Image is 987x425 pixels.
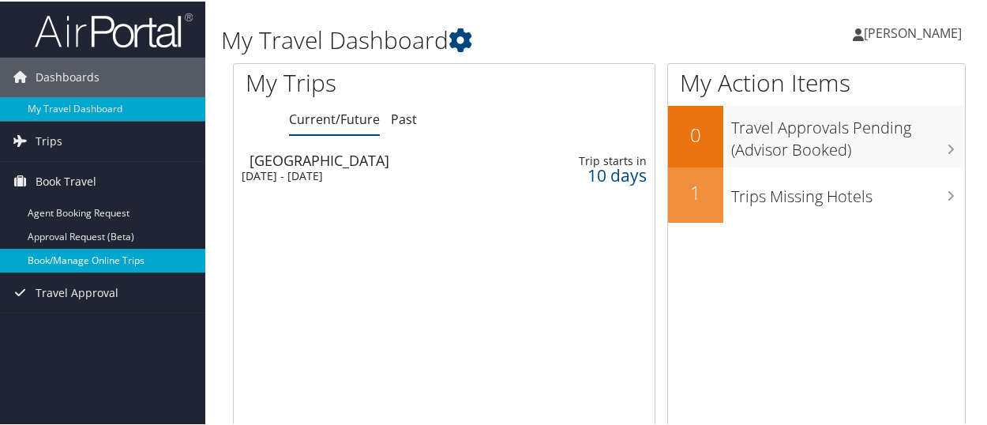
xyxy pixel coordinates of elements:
h1: My Trips [246,65,467,98]
a: 1Trips Missing Hotels [668,166,965,221]
h3: Travel Approvals Pending (Advisor Booked) [731,107,965,160]
span: Dashboards [36,56,99,96]
div: 10 days [557,167,647,181]
span: Trips [36,120,62,160]
div: [GEOGRAPHIC_DATA] [250,152,509,166]
a: [PERSON_NAME] [853,8,978,55]
h2: 0 [668,120,723,147]
div: Trip starts in [557,152,647,167]
h3: Trips Missing Hotels [731,176,965,206]
img: airportal-logo.png [35,10,193,47]
span: [PERSON_NAME] [864,23,962,40]
h1: My Travel Dashboard [221,22,726,55]
a: Current/Future [289,109,380,126]
a: 0Travel Approvals Pending (Advisor Booked) [668,104,965,165]
div: [DATE] - [DATE] [242,167,501,182]
h2: 1 [668,178,723,205]
span: Book Travel [36,160,96,200]
h1: My Action Items [668,65,965,98]
span: Travel Approval [36,272,118,311]
a: Past [391,109,417,126]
